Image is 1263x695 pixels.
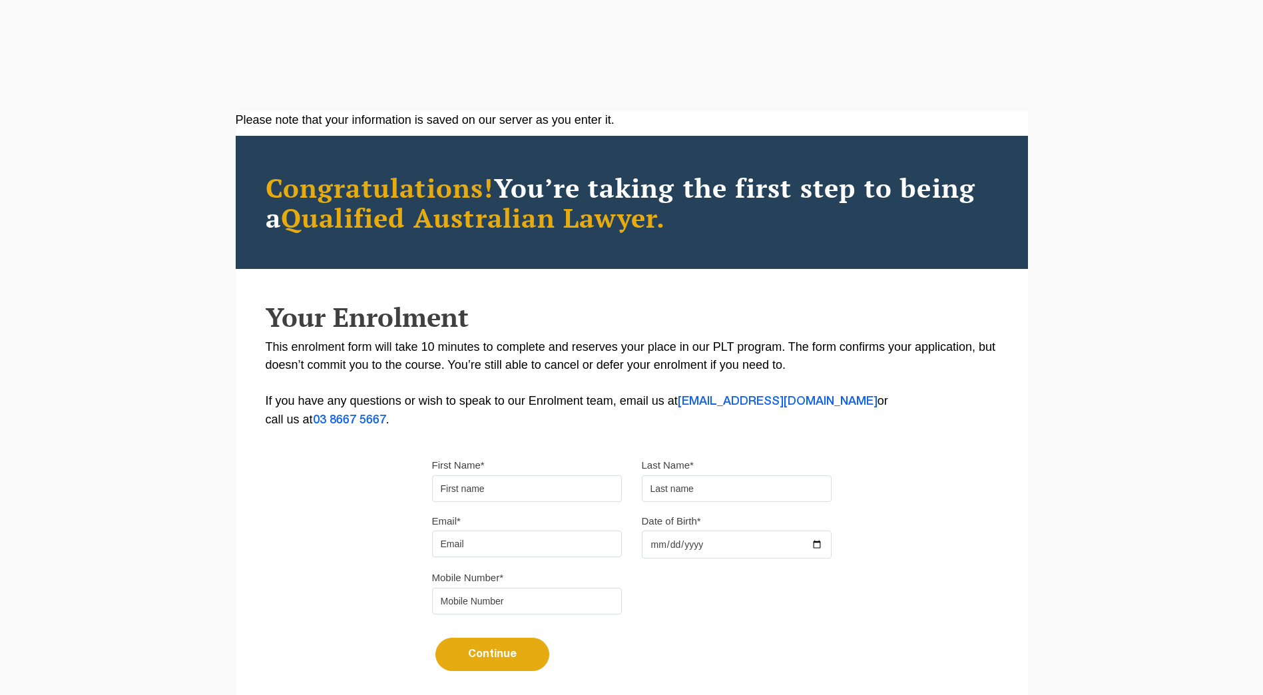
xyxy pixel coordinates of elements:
span: Congratulations! [266,170,494,205]
input: Mobile Number [432,588,622,614]
h2: Your Enrolment [266,302,998,332]
input: Last name [642,475,832,502]
input: Email [432,531,622,557]
input: First name [432,475,622,502]
h2: You’re taking the first step to being a [266,172,998,232]
div: Please note that your information is saved on our server as you enter it. [236,111,1028,129]
button: Continue [435,638,549,671]
p: This enrolment form will take 10 minutes to complete and reserves your place in our PLT program. ... [266,338,998,429]
a: [EMAIL_ADDRESS][DOMAIN_NAME] [678,396,878,407]
label: Last Name* [642,459,694,472]
span: Qualified Australian Lawyer. [281,200,666,235]
label: Date of Birth* [642,515,701,528]
a: 03 8667 5667 [313,415,386,425]
label: First Name* [432,459,485,472]
label: Mobile Number* [432,571,504,584]
label: Email* [432,515,461,528]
